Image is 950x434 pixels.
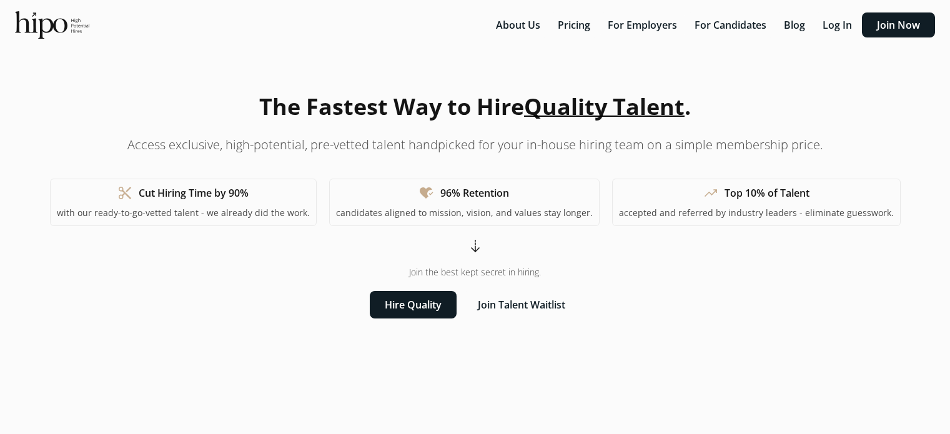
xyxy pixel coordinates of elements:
[862,12,935,37] button: Join Now
[468,239,483,254] span: arrow_cool_down
[370,291,457,318] button: Hire Quality
[815,18,862,32] a: Log In
[600,18,687,32] a: For Employers
[776,18,815,32] a: Blog
[139,185,249,200] h1: Cut Hiring Time by 90%
[488,18,550,32] a: About Us
[550,18,600,32] a: Pricing
[463,291,580,318] button: Join Talent Waitlist
[419,185,434,200] span: heart_check
[117,185,132,200] span: content_cut
[259,90,691,124] h1: The Fastest Way to Hire .
[57,207,310,219] p: with our ready-to-go-vetted talent - we already did the work.
[776,12,813,37] button: Blog
[687,12,774,37] button: For Candidates
[725,185,809,200] h1: Top 10% of Talent
[703,185,718,200] span: trending_up
[862,18,935,32] a: Join Now
[600,12,685,37] button: For Employers
[336,207,593,219] p: candidates aligned to mission, vision, and values stay longer.
[15,11,89,39] img: official-logo
[524,91,685,122] span: Quality Talent
[488,12,548,37] button: About Us
[619,207,894,219] p: accepted and referred by industry leaders - eliminate guesswork.
[409,266,541,279] span: Join the best kept secret in hiring.
[440,185,509,200] h1: 96% Retention
[550,12,598,37] button: Pricing
[815,12,859,37] button: Log In
[687,18,776,32] a: For Candidates
[127,136,823,154] p: Access exclusive, high-potential, pre-vetted talent handpicked for your in-house hiring team on a...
